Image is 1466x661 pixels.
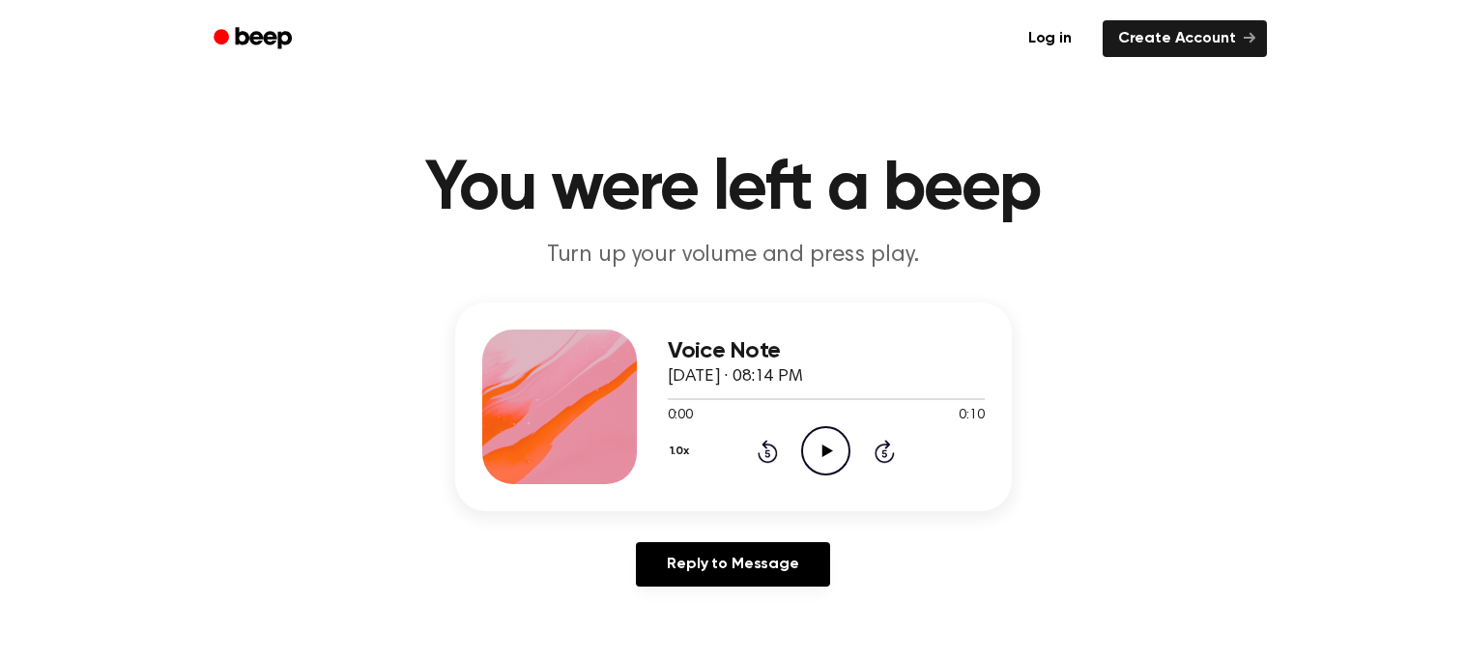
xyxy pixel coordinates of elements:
span: 0:10 [959,406,984,426]
a: Create Account [1103,20,1267,57]
span: 0:00 [668,406,693,426]
p: Turn up your volume and press play. [362,240,1105,272]
a: Reply to Message [636,542,829,587]
a: Log in [1009,16,1091,61]
a: Beep [200,20,309,58]
h3: Voice Note [668,338,985,364]
button: 1.0x [668,435,697,468]
h1: You were left a beep [239,155,1228,224]
span: [DATE] · 08:14 PM [668,368,803,386]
